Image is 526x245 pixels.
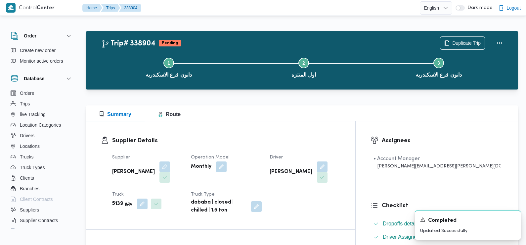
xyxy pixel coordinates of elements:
span: Trips [20,100,30,108]
button: live Tracking [8,109,75,120]
div: • Account Manager [373,155,501,163]
h3: Order [24,32,36,40]
p: Updated Successfully [420,227,515,234]
span: Logout [506,4,521,12]
span: Route [158,111,181,117]
span: Truck Types [20,163,45,171]
button: Driver Assigned [371,232,503,242]
button: Trucks [8,152,75,162]
span: 3 [437,60,440,66]
button: Order [11,32,73,40]
button: Duplicate Trip [440,36,485,50]
div: [PERSON_NAME][EMAIL_ADDRESS][PERSON_NAME][DOMAIN_NAME] [373,163,501,170]
button: دانون فرع الاسكندريه [101,50,236,84]
span: Duplicate Trip [452,39,481,47]
span: Pending [159,40,181,46]
span: Truck [112,192,124,197]
span: Clients [20,174,34,182]
span: Completed [428,217,457,225]
button: 338904 [119,4,141,12]
span: Locations [20,142,40,150]
span: • Account Manager abdallah.mohamed@illa.com.eg [373,155,501,170]
button: Dropoffs details entered [371,218,503,229]
button: Home [82,4,102,12]
h3: Checklist [382,201,503,210]
span: Supplier Contracts [20,216,58,224]
b: [PERSON_NAME] [270,168,312,176]
button: Suppliers [8,205,75,215]
span: Monitor active orders [20,57,63,65]
span: Client Contracts [20,195,53,203]
b: [PERSON_NAME] [112,168,155,176]
button: Client Contracts [8,194,75,205]
button: Truck Types [8,162,75,173]
button: دانون فرع الاسكندريه [371,50,506,84]
span: Dropoffs details entered [383,220,439,228]
div: Database [5,88,78,231]
h3: Supplier Details [112,136,340,145]
button: Orders [8,88,75,98]
b: Center [37,6,55,11]
button: اول المنتزه [236,50,371,84]
button: Trips [8,98,75,109]
span: Location Categories [20,121,61,129]
div: Notification [420,216,515,225]
div: Order [5,45,78,69]
iframe: chat widget [7,218,28,238]
span: Dark mode [465,5,493,11]
span: live Tracking [20,110,46,118]
button: Devices [8,226,75,236]
span: اول المنتزه [291,71,316,79]
span: Orders [20,89,34,97]
span: Branches [20,185,39,193]
span: 2 [302,60,305,66]
button: Logout [496,1,523,15]
b: Pending [162,41,178,45]
button: Branches [8,183,75,194]
span: Create new order [20,46,56,54]
h2: Trip# 338904 [101,39,155,48]
span: Supplier [112,155,130,159]
span: Driver Assigned [383,234,420,240]
button: Monitor active orders [8,56,75,66]
b: بجع 5139 [112,200,132,208]
span: Driver [270,155,283,159]
button: Location Categories [8,120,75,130]
span: Truck Type [191,192,215,197]
button: Trips [101,4,120,12]
span: Dropoffs details entered [383,221,439,226]
span: دانون فرع الاسكندريه [146,71,192,79]
span: Drivers [20,132,34,140]
button: Locations [8,141,75,152]
b: dababa | closed | chilled | 1.5 ton [191,199,246,214]
img: X8yXhbKr1z7QwAAAABJRU5ErkJggg== [6,3,16,13]
button: Create new order [8,45,75,56]
span: Trucks [20,153,33,161]
span: 1 [167,60,170,66]
span: دانون فرع الاسكندريه [416,71,462,79]
h3: Database [24,75,44,83]
button: Supplier Contracts [8,215,75,226]
button: Database [11,75,73,83]
b: Monthly [191,163,211,171]
button: Clients [8,173,75,183]
button: Drivers [8,130,75,141]
span: Driver Assigned [383,233,420,241]
span: Summary [99,111,131,117]
button: Actions [493,36,506,50]
h3: Assignees [382,136,503,145]
span: Devices [20,227,36,235]
span: Suppliers [20,206,39,214]
span: Operation Model [191,155,230,159]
